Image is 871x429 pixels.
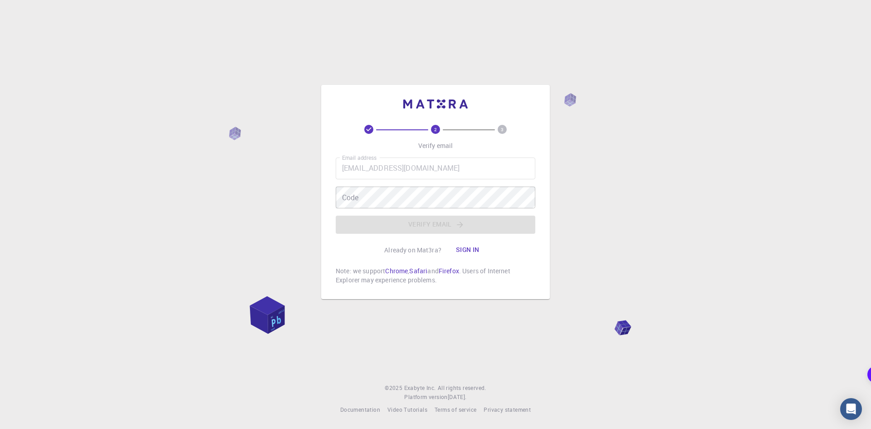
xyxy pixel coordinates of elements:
[435,405,476,414] a: Terms of service
[387,406,427,413] span: Video Tutorials
[404,384,436,391] span: Exabyte Inc.
[840,398,862,420] div: Open Intercom Messenger
[387,405,427,414] a: Video Tutorials
[404,393,447,402] span: Platform version
[435,406,476,413] span: Terms of service
[385,384,404,393] span: © 2025
[384,246,441,255] p: Already on Mat3ra?
[434,126,437,133] text: 2
[340,406,380,413] span: Documentation
[438,384,486,393] span: All rights reserved.
[418,141,453,150] p: Verify email
[439,266,459,275] a: Firefox
[448,393,467,400] span: [DATE] .
[449,241,487,259] button: Sign in
[404,384,436,393] a: Exabyte Inc.
[342,154,377,162] label: Email address
[484,406,531,413] span: Privacy statement
[336,266,535,285] p: Note: we support , and . Users of Internet Explorer may experience problems.
[501,126,504,133] text: 3
[484,405,531,414] a: Privacy statement
[385,266,408,275] a: Chrome
[409,266,427,275] a: Safari
[340,405,380,414] a: Documentation
[448,393,467,402] a: [DATE].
